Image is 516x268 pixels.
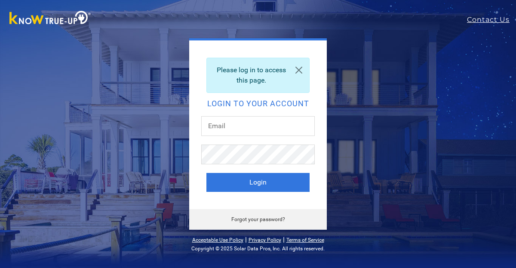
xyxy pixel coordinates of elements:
[286,237,324,243] a: Terms of Service
[206,58,310,93] div: Please log in to access this page.
[206,173,310,192] button: Login
[231,216,285,222] a: Forgot your password?
[206,100,310,108] h2: Login to your account
[249,237,281,243] a: Privacy Policy
[201,116,315,136] input: Email
[5,9,95,28] img: Know True-Up
[283,235,285,243] span: |
[245,235,247,243] span: |
[192,237,243,243] a: Acceptable Use Policy
[467,15,516,25] a: Contact Us
[289,58,309,82] a: Close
